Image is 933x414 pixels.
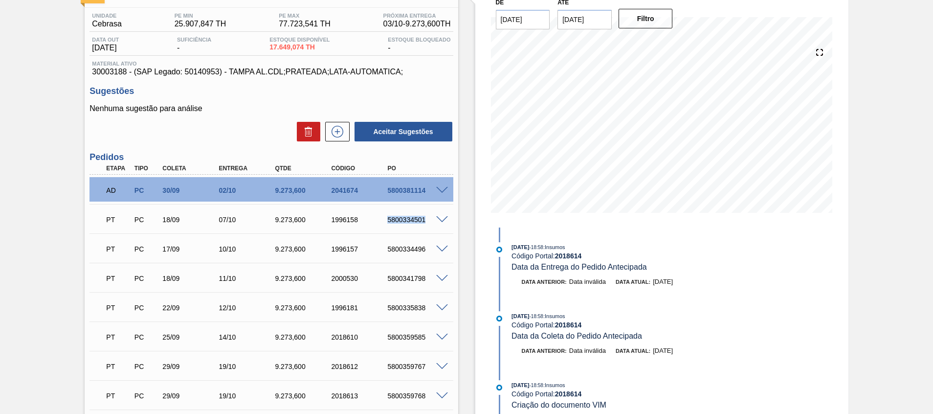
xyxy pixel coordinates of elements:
[279,20,331,28] span: 77.723,541 TH
[385,304,448,312] div: 5800335838
[106,186,131,194] p: AD
[216,275,279,282] div: 11/10/2025
[104,385,133,407] div: Pedido em Trânsito
[92,68,450,76] span: 30003188 - (SAP Legado: 50140953) - TAMPA AL.CDL;PRATEADA;LATA-AUTOMATICA;
[522,348,567,354] span: Data anterior:
[106,216,131,224] p: PT
[132,216,161,224] div: Pedido de Compra
[569,278,606,285] span: Data inválida
[530,314,543,319] span: - 18:58
[329,165,392,172] div: Código
[216,392,279,400] div: 19/10/2025
[104,180,133,201] div: Aguardando Descarga
[89,86,453,96] h3: Sugestões
[329,216,392,224] div: 1996158
[385,216,448,224] div: 5800334501
[160,363,223,370] div: 29/09/2025
[175,13,226,19] span: PE MIN
[616,279,650,285] span: Data atual:
[522,279,567,285] span: Data anterior:
[385,186,448,194] div: 5800381114
[511,313,529,319] span: [DATE]
[92,37,119,43] span: Data out
[329,333,392,341] div: 2018610
[329,392,392,400] div: 2018613
[104,326,133,348] div: Pedido em Trânsito
[216,363,279,370] div: 19/10/2025
[555,390,582,398] strong: 2018614
[272,165,335,172] div: Qtde
[92,13,121,19] span: Unidade
[320,122,350,141] div: Nova sugestão
[132,304,161,312] div: Pedido de Compra
[555,321,582,329] strong: 2018614
[92,61,450,67] span: Material ativo
[511,263,647,271] span: Data da Entrega do Pedido Antecipada
[175,20,226,28] span: 25.907,847 TH
[160,216,223,224] div: 18/09/2025
[132,392,161,400] div: Pedido de Compra
[132,333,161,341] div: Pedido de Compra
[557,10,612,29] input: dd/mm/yyyy
[132,363,161,370] div: Pedido de Compra
[496,247,502,253] img: atual
[511,382,529,388] span: [DATE]
[511,244,529,250] span: [DATE]
[329,186,392,194] div: 2041674
[329,275,392,282] div: 2000530
[92,20,121,28] span: Cebrasa
[272,333,335,341] div: 9.273,600
[292,122,320,141] div: Excluir Sugestões
[106,392,131,400] p: PT
[272,392,335,400] div: 9.273,600
[385,165,448,172] div: PO
[216,216,279,224] div: 07/10/2025
[619,9,673,28] button: Filtro
[272,304,335,312] div: 9.273,600
[216,165,279,172] div: Entrega
[216,245,279,253] div: 10/10/2025
[177,37,211,43] span: Suficiência
[104,165,133,172] div: Etapa
[160,245,223,253] div: 17/09/2025
[511,252,744,260] div: Código Portal:
[543,382,565,388] span: : Insumos
[385,245,448,253] div: 5800334496
[496,316,502,322] img: atual
[355,122,452,141] button: Aceitar Sugestões
[496,385,502,391] img: atual
[160,165,223,172] div: Coleta
[106,275,131,282] p: PT
[160,275,223,282] div: 18/09/2025
[160,304,223,312] div: 22/09/2025
[530,383,543,388] span: - 18:58
[388,37,450,43] span: Estoque Bloqueado
[106,304,131,312] p: PT
[132,165,161,172] div: Tipo
[385,37,453,52] div: -
[160,186,223,194] div: 30/09/2025
[511,401,606,409] span: Criação do documento VIM
[329,245,392,253] div: 1996157
[106,245,131,253] p: PT
[511,321,744,329] div: Código Portal:
[132,186,161,194] div: Pedido de Compra
[616,348,650,354] span: Data atual:
[279,13,331,19] span: PE MAX
[89,104,453,113] p: Nenhuma sugestão para análise
[329,363,392,370] div: 2018612
[104,238,133,260] div: Pedido em Trânsito
[272,245,335,253] div: 9.273,600
[160,392,223,400] div: 29/09/2025
[104,356,133,377] div: Pedido em Trânsito
[543,313,565,319] span: : Insumos
[383,20,451,28] span: 03/10 - 9.273,600 TH
[385,363,448,370] div: 5800359767
[216,186,279,194] div: 02/10/2025
[385,392,448,400] div: 5800359768
[132,275,161,282] div: Pedido de Compra
[543,244,565,250] span: : Insumos
[106,363,131,370] p: PT
[329,304,392,312] div: 1996181
[385,275,448,282] div: 5800341798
